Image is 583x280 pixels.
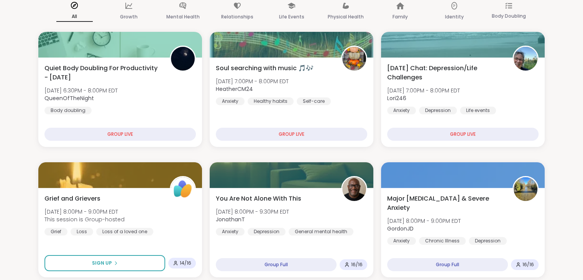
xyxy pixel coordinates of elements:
[460,107,496,114] div: Life events
[216,64,314,73] span: Soul searching with music 🎵🎶
[351,262,363,268] span: 16 / 16
[387,107,416,114] div: Anxiety
[387,258,508,271] div: Group Full
[387,194,504,212] span: Major [MEDICAL_DATA] & Severe Anxiety
[44,255,165,271] button: Sign Up
[387,64,504,82] span: [DATE] Chat: Depression/Life Challenges
[44,64,161,82] span: Quiet Body Doubling For Productivity - [DATE]
[216,194,301,203] span: You Are Not Alone With This
[387,225,414,232] b: GordonJD
[221,12,253,21] p: Relationships
[514,47,537,71] img: Lori246
[387,217,461,225] span: [DATE] 8:00PM - 9:00PM EDT
[216,208,289,216] span: [DATE] 8:00PM - 9:30PM EDT
[44,194,100,203] span: Grief and Grievers
[216,216,245,223] b: JonathanT
[120,12,138,21] p: Growth
[522,262,534,268] span: 16 / 16
[419,107,457,114] div: Depression
[171,177,195,201] img: ShareWell
[44,228,67,236] div: Grief
[92,260,112,267] span: Sign Up
[44,216,125,223] span: This session is Group-hosted
[216,77,289,85] span: [DATE] 7:00PM - 8:00PM EDT
[387,87,460,94] span: [DATE] 7:00PM - 8:00PM EDT
[387,128,539,141] div: GROUP LIVE
[171,47,195,71] img: QueenOfTheNight
[387,94,406,102] b: Lori246
[166,12,200,21] p: Mental Health
[342,47,366,71] img: HeatherCM24
[392,12,408,21] p: Family
[56,12,93,22] p: All
[71,228,93,236] div: Loss
[216,85,253,93] b: HeatherCM24
[44,94,94,102] b: QueenOfTheNight
[96,228,153,236] div: Loss of a loved one
[279,12,304,21] p: Life Events
[180,260,191,266] span: 14 / 16
[297,97,331,105] div: Self-care
[491,12,526,21] p: Body Doubling
[469,237,507,245] div: Depression
[216,128,367,141] div: GROUP LIVE
[419,237,466,245] div: Chronic Illness
[342,177,366,201] img: JonathanT
[44,128,196,141] div: GROUP LIVE
[44,107,92,114] div: Body doubling
[387,237,416,245] div: Anxiety
[216,258,337,271] div: Group Full
[216,228,245,236] div: Anxiety
[44,87,118,94] span: [DATE] 6:30PM - 8:00PM EDT
[248,228,286,236] div: Depression
[514,177,537,201] img: GordonJD
[216,97,245,105] div: Anxiety
[44,208,125,216] span: [DATE] 8:00PM - 9:00PM EDT
[248,97,294,105] div: Healthy habits
[445,12,464,21] p: Identity
[328,12,364,21] p: Physical Health
[289,228,353,236] div: General mental health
